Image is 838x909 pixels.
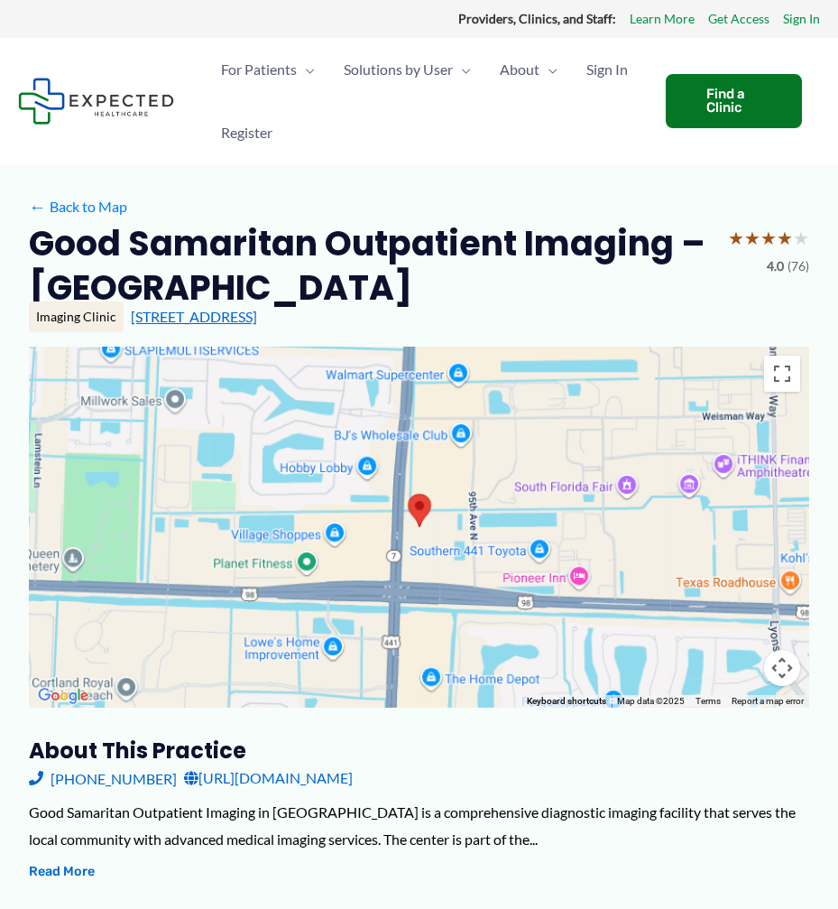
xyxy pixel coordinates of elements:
[29,221,714,311] h2: Good Samaritan Outpatient Imaging – [GEOGRAPHIC_DATA]
[297,38,315,101] span: Menu Toggle
[666,74,802,128] a: Find a Clinic
[783,7,820,31] a: Sign In
[29,198,46,215] span: ←
[617,696,685,706] span: Map data ©2025
[787,255,809,278] span: (76)
[221,38,297,101] span: For Patients
[485,38,572,101] a: AboutMenu Toggle
[539,38,557,101] span: Menu Toggle
[708,7,769,31] a: Get Access
[29,861,95,883] button: Read More
[500,38,539,101] span: About
[764,356,800,392] button: Toggle fullscreen view
[586,38,628,101] span: Sign In
[777,221,793,255] span: ★
[453,38,471,101] span: Menu Toggle
[29,765,177,792] a: [PHONE_NUMBER]
[329,38,485,101] a: Solutions by UserMenu Toggle
[131,308,257,325] a: [STREET_ADDRESS]
[221,101,272,164] span: Register
[744,221,760,255] span: ★
[184,765,353,792] a: [URL][DOMAIN_NAME]
[572,38,642,101] a: Sign In
[18,78,174,124] img: Expected Healthcare Logo - side, dark font, small
[728,221,744,255] span: ★
[29,799,809,852] div: Good Samaritan Outpatient Imaging in [GEOGRAPHIC_DATA] is a comprehensive diagnostic imaging faci...
[207,38,648,164] nav: Primary Site Navigation
[29,737,809,765] h3: About this practice
[630,7,695,31] a: Learn More
[29,193,127,220] a: ←Back to Map
[207,38,329,101] a: For PatientsMenu Toggle
[527,695,606,708] button: Keyboard shortcuts
[764,650,800,686] button: Map camera controls
[29,301,124,332] div: Imaging Clinic
[207,101,287,164] a: Register
[458,11,616,26] strong: Providers, Clinics, and Staff:
[33,684,93,708] img: Google
[33,684,93,708] a: Open this area in Google Maps (opens a new window)
[344,38,453,101] span: Solutions by User
[695,696,721,706] a: Terms
[767,255,784,278] span: 4.0
[732,696,804,706] a: Report a map error
[760,221,777,255] span: ★
[793,221,809,255] span: ★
